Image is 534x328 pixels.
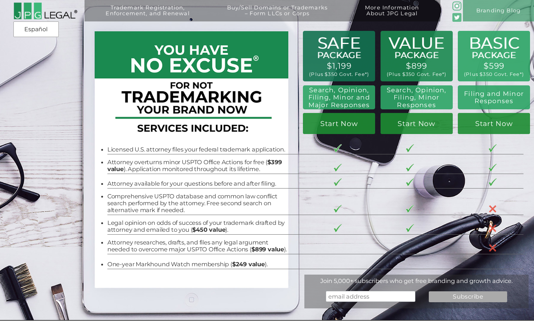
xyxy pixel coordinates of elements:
b: $249 value [232,260,265,268]
a: Trademark Registration,Enforcement, and Renewal [90,5,206,26]
input: Subscribe [429,291,507,302]
img: checkmark-border-3.png [406,144,414,152]
li: Attorney available for your questions before and after filing. [107,180,287,187]
img: checkmark-border-3.png [406,205,414,212]
div: Join 5,000+ subscribers who get free branding and growth advice. [304,277,529,284]
input: email address [326,291,415,301]
img: checkmark-border-3.png [334,205,342,212]
img: checkmark-border-3.png [489,164,497,171]
b: $899 value [251,246,284,253]
a: Buy/Sell Domains or Trademarks– Form LLCs or Corps [211,5,344,26]
h2: Filing and Minor Responses [462,90,526,105]
li: Legal opinion on odds of success of your trademark drafted by attorney and emailed to you ( ). [107,219,287,233]
img: 2016-logo-black-letters-3-r.png [13,2,78,20]
a: Start Now [381,113,453,134]
img: checkmark-border-3.png [334,224,342,232]
img: X-30-3.png [489,205,497,213]
b: $399 value [107,158,282,173]
img: checkmark-border-3.png [334,178,342,186]
h2: Search, Opinion, Filing, Minor Responses [385,86,448,109]
li: Licensed U.S. attorney files your federal trademark application. [107,146,287,153]
img: checkmark-border-3.png [406,178,414,186]
img: Twitter_Social_Icon_Rounded_Square_Color-mid-green3-90.png [452,13,461,22]
a: Español [16,23,57,36]
img: X-30-3.png [489,244,497,252]
img: checkmark-border-3.png [489,178,497,186]
a: More InformationAbout JPG Legal [349,5,435,26]
li: Attorney overturns minor USPTO Office Actions for free ( ). Application monitored throughout its ... [107,159,287,173]
img: X-30-3.png [489,224,497,232]
img: checkmark-border-3.png [334,144,342,152]
img: checkmark-border-3.png [406,224,414,232]
img: checkmark-border-3.png [489,144,497,152]
a: Start Now [303,113,375,134]
li: One-year Markhound Watch membership ( ). [107,261,287,268]
li: Attorney researches, drafts, and files any legal argument needed to overcome major USPTO Office A... [107,239,287,253]
img: glyph-logo_May2016-green3-90.png [452,1,461,11]
a: Start Now [458,113,530,134]
h2: Search, Opinion, Filing, Minor and Major Responses [306,86,372,109]
img: checkmark-border-3.png [334,164,342,171]
b: $450 value [192,226,225,233]
img: checkmark-border-3.png [406,164,414,171]
li: Comprehensive USPTO database and common law conflict search performed by the attorney. Free secon... [107,193,287,214]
